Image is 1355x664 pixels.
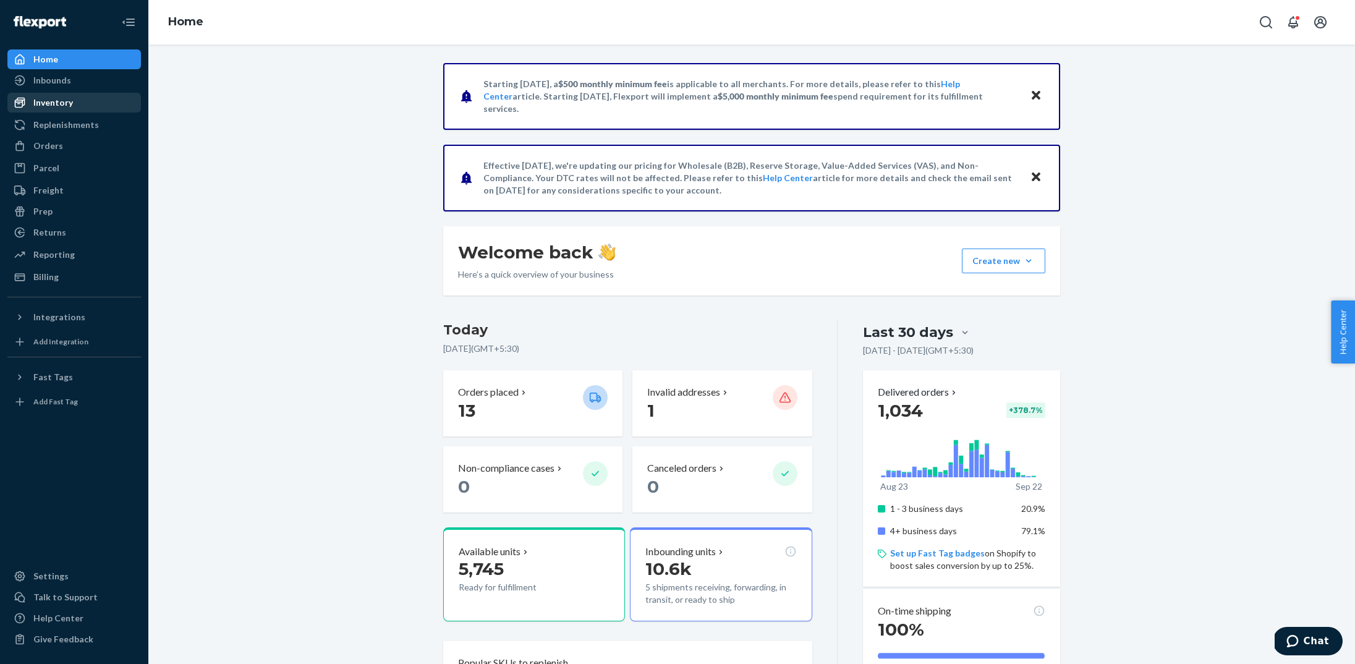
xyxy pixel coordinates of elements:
[645,545,716,559] p: Inbounding units
[7,608,141,628] a: Help Center
[1331,300,1355,364] button: Help Center
[598,244,616,261] img: hand-wave emoji
[880,480,908,493] p: Aug 23
[443,370,622,436] button: Orders placed 13
[1006,402,1045,418] div: + 378.7 %
[33,96,73,109] div: Inventory
[443,320,812,340] h3: Today
[7,245,141,265] a: Reporting
[7,629,141,649] button: Give Feedback
[33,396,78,407] div: Add Fast Tag
[647,461,716,475] p: Canceled orders
[443,343,812,355] p: [DATE] ( GMT+5:30 )
[763,172,813,183] a: Help Center
[7,587,141,607] button: Talk to Support
[1254,10,1278,35] button: Open Search Box
[1028,87,1044,105] button: Close
[647,476,659,497] span: 0
[33,371,73,383] div: Fast Tags
[458,400,475,421] span: 13
[7,93,141,113] a: Inventory
[33,612,83,624] div: Help Center
[7,49,141,69] a: Home
[7,566,141,586] a: Settings
[458,268,616,281] p: Here’s a quick overview of your business
[890,525,1012,537] p: 4+ business days
[158,4,213,40] ol: breadcrumbs
[14,16,66,28] img: Flexport logo
[632,370,812,436] button: Invalid addresses 1
[459,581,573,594] p: Ready for fulfillment
[890,503,1012,515] p: 1 - 3 business days
[7,392,141,412] a: Add Fast Tag
[7,70,141,90] a: Inbounds
[33,162,59,174] div: Parcel
[645,558,692,579] span: 10.6k
[443,527,625,621] button: Available units5,745Ready for fulfillment
[630,527,812,621] button: Inbounding units10.6k5 shipments receiving, forwarding, in transit, or ready to ship
[1028,169,1044,187] button: Close
[483,160,1018,197] p: Effective [DATE], we're updating our pricing for Wholesale (B2B), Reserve Storage, Value-Added Se...
[458,476,470,497] span: 0
[645,581,796,606] p: 5 shipments receiving, forwarding, in transit, or ready to ship
[890,548,985,558] a: Set up Fast Tag badges
[7,202,141,221] a: Prep
[1308,10,1333,35] button: Open account menu
[863,344,974,357] p: [DATE] - [DATE] ( GMT+5:30 )
[647,385,720,399] p: Invalid addresses
[33,633,93,645] div: Give Feedback
[7,267,141,287] a: Billing
[878,604,951,618] p: On-time shipping
[558,79,667,89] span: $500 monthly minimum fee
[168,15,203,28] a: Home
[1281,10,1306,35] button: Open notifications
[7,223,141,242] a: Returns
[878,385,959,399] button: Delivered orders
[33,249,75,261] div: Reporting
[33,226,66,239] div: Returns
[7,136,141,156] a: Orders
[33,591,98,603] div: Talk to Support
[647,400,655,421] span: 1
[878,400,923,421] span: 1,034
[632,446,812,513] button: Canceled orders 0
[33,311,85,323] div: Integrations
[33,184,64,197] div: Freight
[458,385,519,399] p: Orders placed
[458,461,554,475] p: Non-compliance cases
[33,570,69,582] div: Settings
[33,119,99,131] div: Replenishments
[863,323,953,342] div: Last 30 days
[890,547,1045,572] p: on Shopify to boost sales conversion by up to 25%.
[459,545,520,559] p: Available units
[1016,480,1042,493] p: Sep 22
[443,446,622,513] button: Non-compliance cases 0
[878,619,924,640] span: 100%
[1021,503,1045,514] span: 20.9%
[458,241,616,263] h1: Welcome back
[33,336,88,347] div: Add Integration
[7,158,141,178] a: Parcel
[7,115,141,135] a: Replenishments
[33,205,53,218] div: Prep
[7,367,141,387] button: Fast Tags
[1275,627,1343,658] iframe: Opens a widget where you can chat to one of our agents
[7,181,141,200] a: Freight
[7,307,141,327] button: Integrations
[33,74,71,87] div: Inbounds
[1021,526,1045,536] span: 79.1%
[7,332,141,352] a: Add Integration
[718,91,833,101] span: $5,000 monthly minimum fee
[459,558,504,579] span: 5,745
[33,271,59,283] div: Billing
[33,140,63,152] div: Orders
[962,249,1045,273] button: Create new
[483,78,1018,115] p: Starting [DATE], a is applicable to all merchants. For more details, please refer to this article...
[33,53,58,66] div: Home
[116,10,141,35] button: Close Navigation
